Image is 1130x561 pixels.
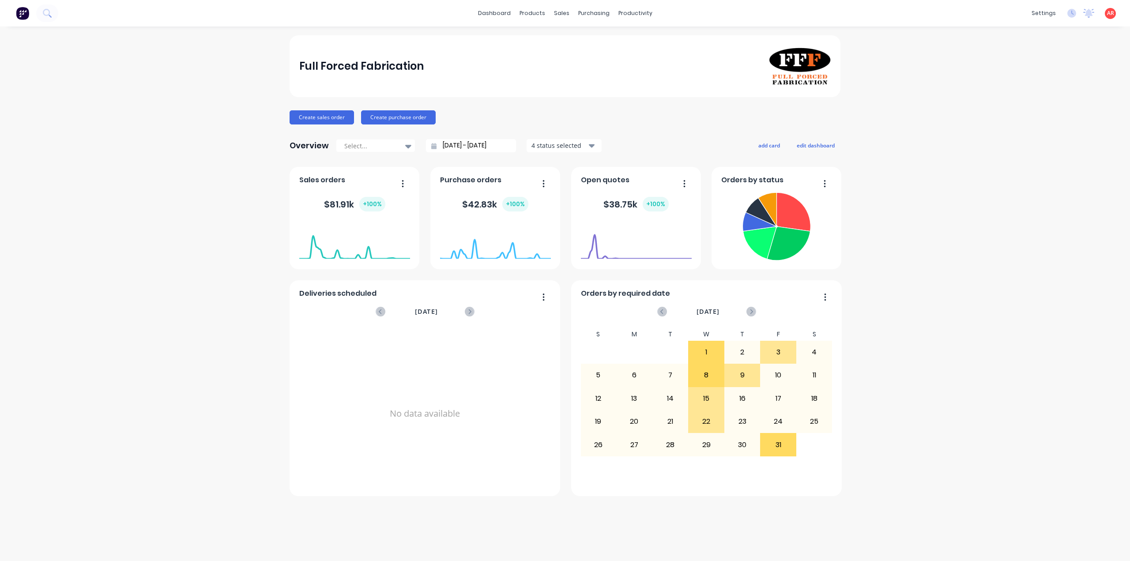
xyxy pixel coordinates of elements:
[761,388,796,410] div: 17
[653,388,688,410] div: 14
[1107,9,1114,17] span: AR
[725,388,760,410] div: 16
[299,328,551,499] div: No data available
[721,175,783,185] span: Orders by status
[697,307,719,316] span: [DATE]
[581,288,670,299] span: Orders by required date
[415,307,438,316] span: [DATE]
[725,364,760,386] div: 9
[617,388,652,410] div: 13
[724,328,761,341] div: T
[574,7,614,20] div: purchasing
[797,341,832,363] div: 4
[797,388,832,410] div: 18
[361,110,436,124] button: Create purchase order
[603,197,669,211] div: $ 38.75k
[616,328,652,341] div: M
[760,328,796,341] div: F
[581,364,616,386] div: 5
[474,7,515,20] a: dashboard
[689,433,724,456] div: 29
[580,328,617,341] div: S
[550,7,574,20] div: sales
[617,433,652,456] div: 27
[299,175,345,185] span: Sales orders
[581,388,616,410] div: 12
[725,410,760,433] div: 23
[797,410,832,433] div: 25
[761,364,796,386] div: 10
[581,433,616,456] div: 26
[761,410,796,433] div: 24
[761,341,796,363] div: 3
[725,433,760,456] div: 30
[531,141,587,150] div: 4 status selected
[290,110,354,124] button: Create sales order
[16,7,29,20] img: Factory
[689,364,724,386] div: 8
[290,137,329,154] div: Overview
[796,328,832,341] div: S
[689,341,724,363] div: 1
[791,139,840,151] button: edit dashboard
[299,288,377,299] span: Deliveries scheduled
[299,57,424,75] div: Full Forced Fabrication
[462,197,528,211] div: $ 42.83k
[643,197,669,211] div: + 100 %
[653,364,688,386] div: 7
[689,388,724,410] div: 15
[725,341,760,363] div: 2
[502,197,528,211] div: + 100 %
[617,364,652,386] div: 6
[440,175,501,185] span: Purchase orders
[688,328,724,341] div: W
[753,139,786,151] button: add card
[652,328,689,341] div: T
[761,433,796,456] div: 31
[614,7,657,20] div: productivity
[1027,7,1060,20] div: settings
[797,364,832,386] div: 11
[689,410,724,433] div: 22
[527,139,602,152] button: 4 status selected
[617,410,652,433] div: 20
[324,197,385,211] div: $ 81.91k
[653,433,688,456] div: 28
[581,410,616,433] div: 19
[653,410,688,433] div: 21
[359,197,385,211] div: + 100 %
[769,47,831,85] img: Full Forced Fabrication
[515,7,550,20] div: products
[581,175,629,185] span: Open quotes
